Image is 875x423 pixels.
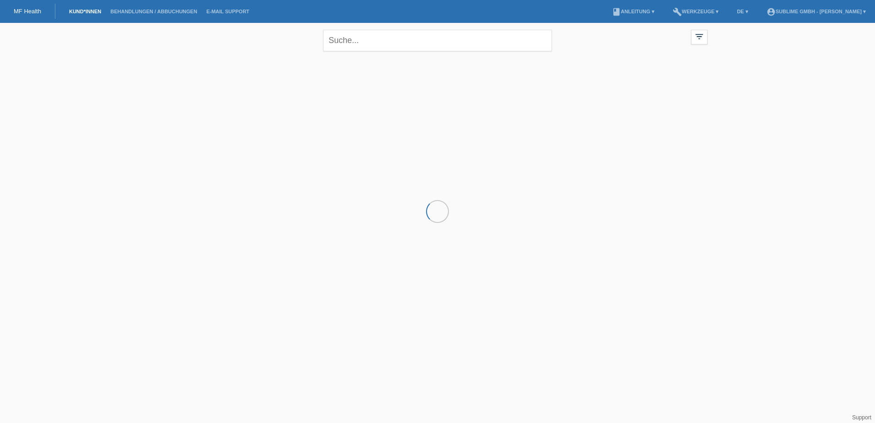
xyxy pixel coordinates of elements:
a: account_circleSublime GmbH - [PERSON_NAME] ▾ [762,9,870,14]
a: Behandlungen / Abbuchungen [106,9,202,14]
input: Suche... [323,30,552,51]
i: account_circle [767,7,776,16]
a: MF Health [14,8,41,15]
a: buildWerkzeuge ▾ [668,9,724,14]
i: filter_list [694,32,704,42]
a: E-Mail Support [202,9,254,14]
i: build [673,7,682,16]
i: book [612,7,621,16]
a: DE ▾ [732,9,752,14]
a: Kund*innen [65,9,106,14]
a: Support [852,414,871,421]
a: bookAnleitung ▾ [607,9,659,14]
